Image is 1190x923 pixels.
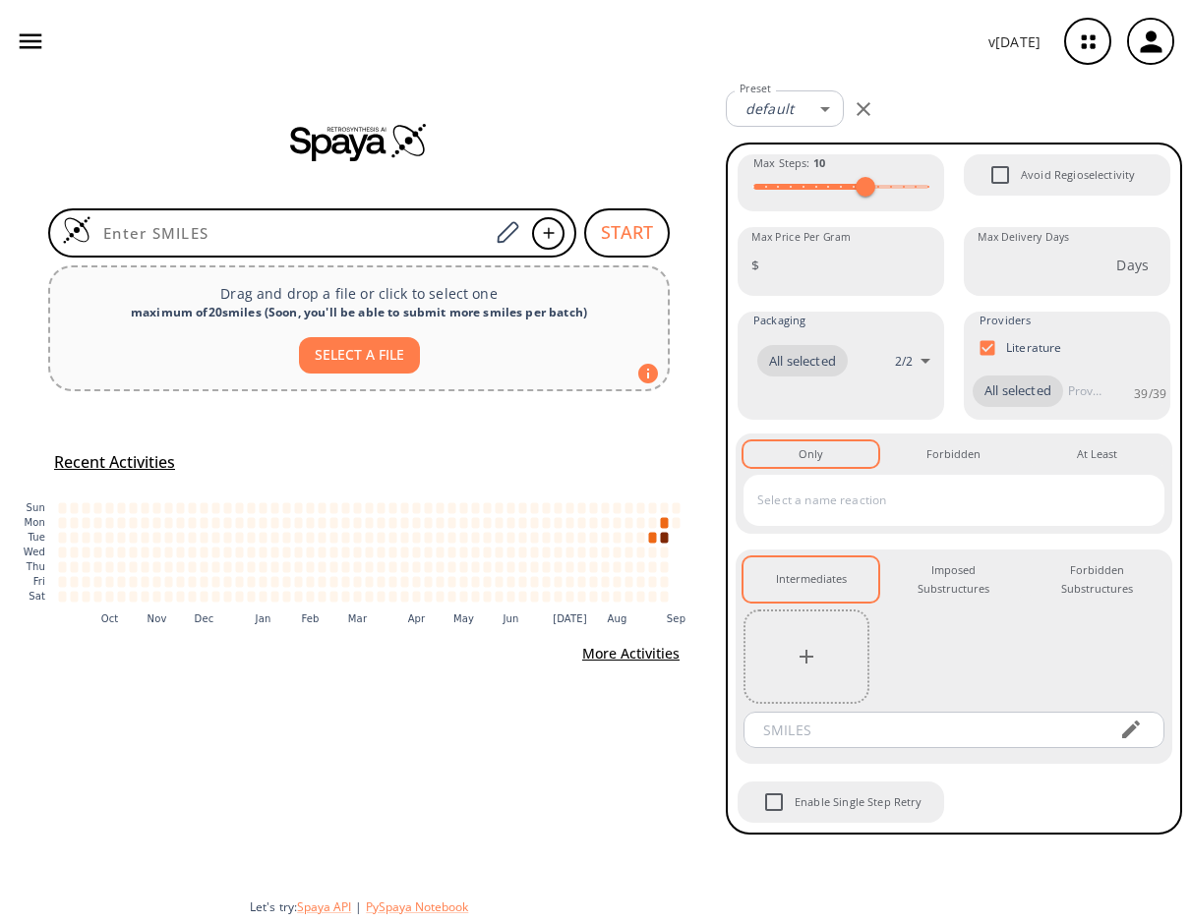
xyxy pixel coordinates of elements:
div: When Single Step Retry is enabled, if no route is found during retrosynthesis, a retry is trigger... [736,779,946,825]
button: SELECT A FILE [299,337,420,374]
label: Preset [740,82,771,96]
text: Sep [667,613,685,624]
text: Nov [148,613,167,624]
span: Avoid Regioselectivity [980,154,1021,196]
button: Forbidden Substructures [1030,557,1164,602]
p: 2 / 2 [895,353,913,370]
p: Drag and drop a file or click to select one [66,283,652,304]
h5: Recent Activities [54,452,175,473]
div: Let's try: [250,898,710,915]
div: Intermediates [776,570,847,588]
input: Select a name reaction [752,485,1126,516]
span: Avoid Regioselectivity [1021,166,1135,184]
span: Enable Single Step Retry [795,793,922,811]
button: Intermediates [744,557,878,602]
text: Aug [608,613,627,624]
g: x-axis tick label [101,613,686,624]
span: Packaging [753,312,805,329]
p: Days [1116,255,1149,275]
text: Dec [195,613,214,624]
button: PySpaya Notebook [366,898,468,915]
button: At Least [1030,441,1164,467]
input: Provider name [1063,375,1106,407]
text: Sun [27,502,45,513]
text: Sat [29,591,45,602]
p: 39 / 39 [1134,385,1166,402]
span: All selected [757,352,848,372]
span: Max Steps : [753,154,825,172]
em: default [745,99,794,118]
strong: 10 [813,155,825,170]
div: At Least [1077,445,1117,463]
text: Jun [502,613,518,624]
g: cell [59,502,681,602]
img: Spaya logo [290,122,428,161]
span: Providers [980,312,1031,329]
button: Imposed Substructures [886,557,1021,602]
text: Apr [408,613,426,624]
div: maximum of 20 smiles ( Soon, you'll be able to submit more smiles per batch ) [66,304,652,321]
button: START [584,208,670,258]
p: Literature [1006,339,1062,356]
span: All selected [973,381,1063,401]
div: Imposed Substructures [902,561,1005,598]
button: More Activities [574,636,687,672]
button: Forbidden [886,441,1021,467]
div: Forbidden [926,445,981,463]
p: $ [751,255,759,275]
div: Only [799,445,823,463]
label: Max Price Per Gram [751,230,851,245]
text: Feb [301,613,319,624]
span: Enable Single Step Retry [753,781,795,823]
text: Tue [27,532,45,543]
g: y-axis tick label [24,502,45,602]
input: Enter SMILES [91,223,489,243]
text: Wed [24,547,45,557]
text: Mar [348,613,368,624]
span: | [351,898,366,915]
button: Recent Activities [46,446,183,479]
img: Logo Spaya [62,215,91,245]
div: Forbidden Substructures [1045,561,1149,598]
button: Only [744,441,878,467]
text: [DATE] [553,613,587,624]
text: Oct [101,613,119,624]
text: Thu [26,561,45,572]
text: Fri [33,576,45,587]
text: Jan [255,613,271,624]
button: Spaya API [297,898,351,915]
text: May [453,613,474,624]
input: SMILES [749,712,1103,748]
label: Max Delivery Days [978,230,1069,245]
text: Mon [24,517,45,528]
p: v [DATE] [988,31,1041,52]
